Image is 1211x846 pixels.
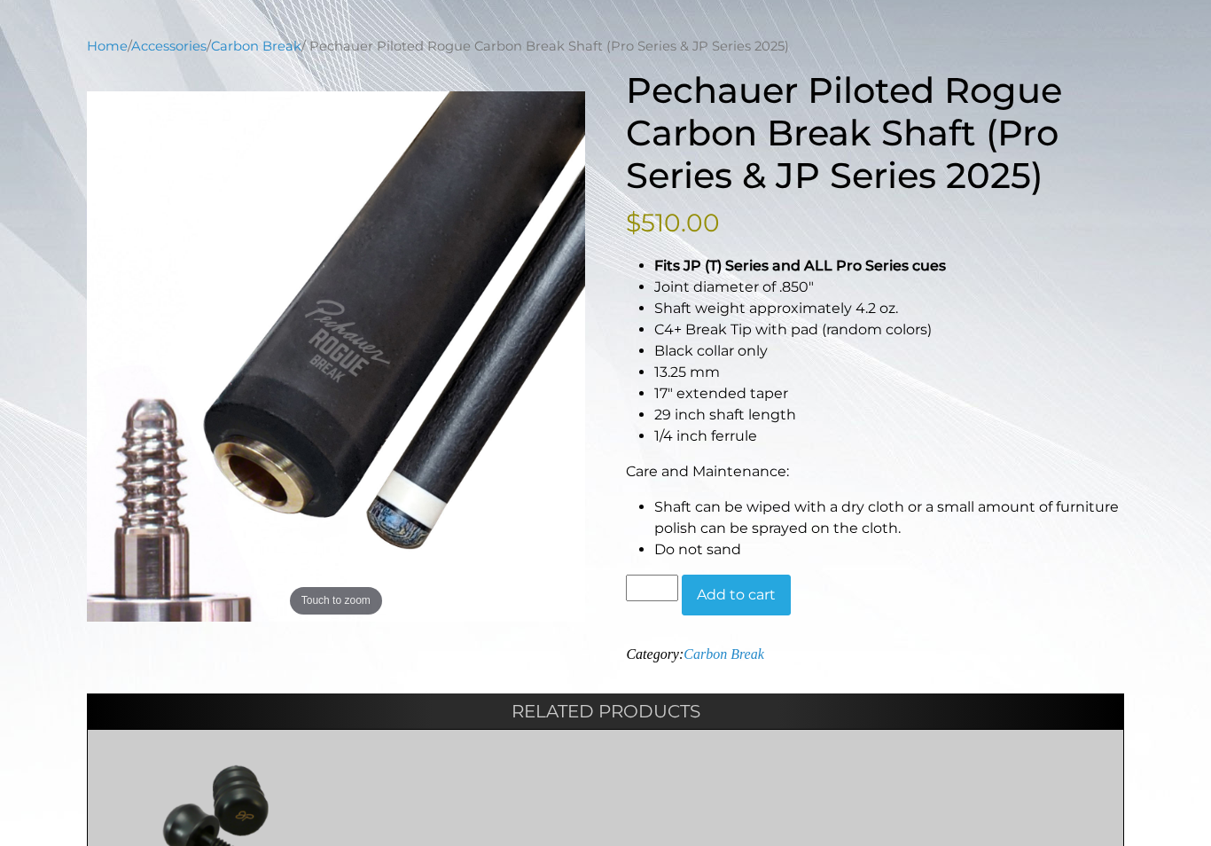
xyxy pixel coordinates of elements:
[626,208,720,238] bdi: 510.00
[654,426,1124,447] li: 1/4 inch ferrule
[654,362,1124,383] li: 13.25 mm
[626,461,1124,482] p: Care and Maintenance:
[684,646,764,662] a: Carbon Break
[87,693,1124,729] h2: Related products
[87,36,1124,56] nav: Breadcrumb
[654,341,1124,362] li: Black collar only
[654,319,1124,341] li: C4+ Break Tip with pad (random colors)
[626,646,763,662] span: Category:
[131,38,207,54] a: Accessories
[626,208,641,238] span: $
[87,91,585,622] img: new-pro-with-tip-break.jpg
[626,69,1124,197] h1: Pechauer Piloted Rogue Carbon Break Shaft (Pro Series & JP Series 2025)
[654,257,946,274] strong: Fits JP (T) Series and ALL Pro Series cues
[626,575,677,601] input: Product quantity
[682,575,791,615] button: Add to cart
[654,404,1124,426] li: 29 inch shaft length
[654,277,1124,298] li: Joint diameter of .850″
[654,539,1124,560] li: Do not sand
[654,298,1124,319] li: Shaft weight approximately 4.2 oz.
[211,38,301,54] a: Carbon Break
[87,91,585,622] a: Touch to zoom
[654,497,1124,539] li: Shaft can be wiped with a dry cloth or a small amount of furniture polish can be sprayed on the c...
[87,38,128,54] a: Home
[654,383,1124,404] li: 17″ extended taper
